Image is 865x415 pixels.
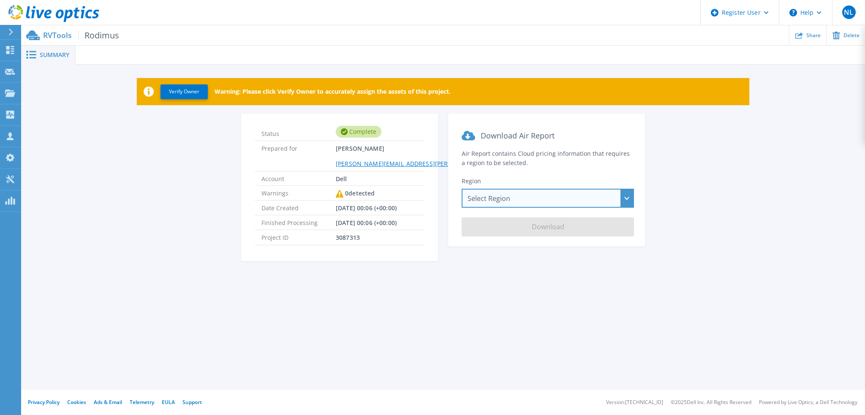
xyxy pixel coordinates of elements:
[759,400,857,405] li: Powered by Live Optics, a Dell Technology
[162,399,175,406] a: EULA
[261,141,336,171] span: Prepared for
[130,399,154,406] a: Telemetry
[336,126,381,138] div: Complete
[160,84,208,99] button: Verify Owner
[43,30,119,40] p: RVTools
[671,400,751,405] li: © 2025 Dell Inc. All Rights Reserved
[336,215,397,230] span: [DATE] 00:06 (+00:00)
[261,171,336,185] span: Account
[844,9,853,16] span: NL
[28,399,60,406] a: Privacy Policy
[261,215,336,230] span: Finished Processing
[462,177,481,185] span: Region
[261,186,336,200] span: Warnings
[261,201,336,215] span: Date Created
[336,201,397,215] span: [DATE] 00:06 (+00:00)
[94,399,122,406] a: Ads & Email
[481,130,555,141] span: Download Air Report
[336,141,533,171] span: [PERSON_NAME]
[606,400,663,405] li: Version: [TECHNICAL_ID]
[806,33,821,38] span: Share
[40,52,69,58] span: Summary
[79,30,119,40] span: Rodimus
[462,189,634,208] div: Select Region
[336,171,347,185] span: Dell
[336,230,360,244] span: 3087313
[462,217,634,236] button: Download
[336,160,533,168] a: [PERSON_NAME][EMAIL_ADDRESS][PERSON_NAME][DOMAIN_NAME]
[182,399,202,406] a: Support
[261,230,336,244] span: Project ID
[215,88,451,95] p: Warning: Please click Verify Owner to accurately assign the assets of this project.
[336,186,375,201] div: 0 detected
[261,126,336,137] span: Status
[462,149,630,167] span: Air Report contains Cloud pricing information that requires a region to be selected.
[67,399,86,406] a: Cookies
[843,33,860,38] span: Delete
